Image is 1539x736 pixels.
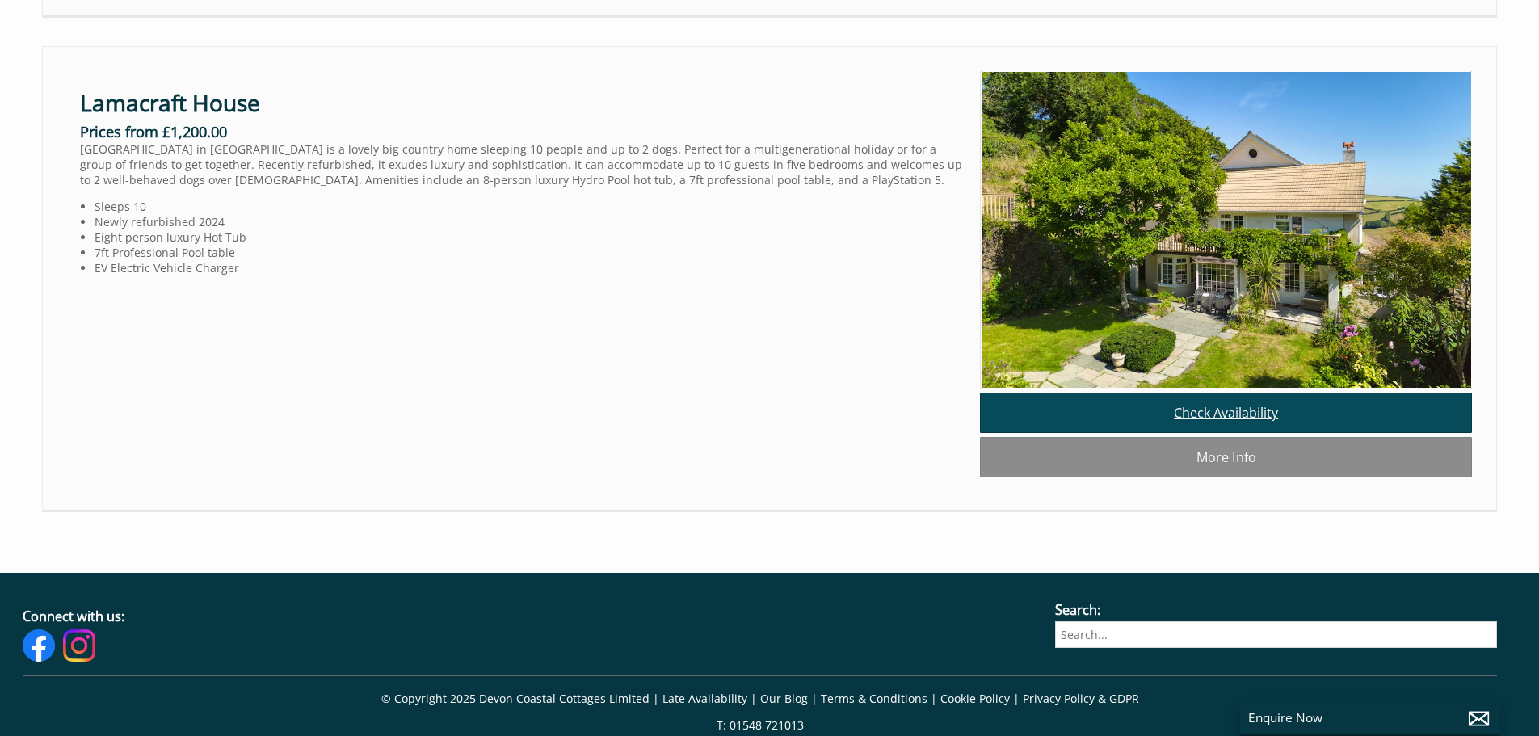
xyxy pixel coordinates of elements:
img: Facebook [23,629,55,662]
span: | [751,691,757,706]
a: Check Availability [980,393,1472,433]
li: EV Electric Vehicle Charger [95,260,967,275]
span: | [811,691,818,706]
li: Newly refurbished 2024 [95,214,967,229]
li: 7ft Professional Pool table [95,245,967,260]
a: Late Availability [662,691,747,706]
input: Search... [1055,621,1498,648]
span: | [1013,691,1020,706]
a: Cookie Policy [940,691,1010,706]
li: Eight person luxury Hot Tub [95,229,967,245]
a: Terms & Conditions [821,691,927,706]
a: Lamacraft House [80,87,260,118]
h3: Search: [1055,601,1498,619]
h3: Prices from £1,200.00 [80,122,967,141]
span: | [653,691,659,706]
a: Our Blog [760,691,808,706]
a: © Copyright 2025 Devon Coastal Cottages Limited [381,691,650,706]
span: | [931,691,937,706]
a: Privacy Policy & GDPR [1023,691,1139,706]
h3: Connect with us: [23,608,1025,625]
p: [GEOGRAPHIC_DATA] in [GEOGRAPHIC_DATA] is a lovely big country home sleeping 10 people and up to ... [80,141,967,187]
a: More Info [980,437,1472,477]
p: Enquire Now [1248,709,1491,726]
img: Lamacraft-006.original.jpg [981,71,1473,389]
img: Instagram [63,629,95,662]
li: Sleeps 10 [95,199,967,214]
a: T: 01548 721013 [717,717,804,733]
